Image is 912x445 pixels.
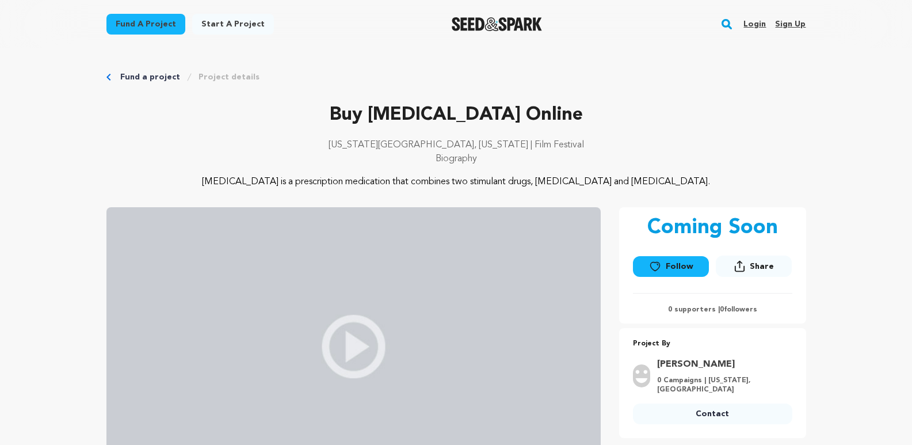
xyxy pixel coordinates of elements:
a: Start a project [192,14,274,35]
p: Biography [106,152,806,166]
a: Login [743,15,766,33]
p: 0 supporters | followers [633,305,792,314]
a: Fund a project [106,14,185,35]
p: Buy [MEDICAL_DATA] Online [106,101,806,129]
span: Share [750,261,774,272]
a: Fund a project [120,71,180,83]
p: 0 Campaigns | [US_STATE], [GEOGRAPHIC_DATA] [657,376,785,394]
img: Seed&Spark Logo Dark Mode [452,17,542,31]
a: Sign up [775,15,806,33]
a: Goto Jordan Ward profile [657,357,785,371]
button: Share [716,256,792,277]
span: Share [716,256,792,282]
p: [MEDICAL_DATA] is a prescription medication that combines two stimulant drugs, [MEDICAL_DATA] and... [176,175,736,189]
p: Coming Soon [647,216,778,239]
a: Project details [199,71,260,83]
div: Breadcrumb [106,71,806,83]
a: Follow [633,256,709,277]
img: user.png [633,364,650,387]
p: [US_STATE][GEOGRAPHIC_DATA], [US_STATE] | Film Festival [106,138,806,152]
span: 0 [720,306,724,313]
a: Contact [633,404,792,424]
p: Project By [633,337,792,351]
a: Seed&Spark Homepage [452,17,542,31]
